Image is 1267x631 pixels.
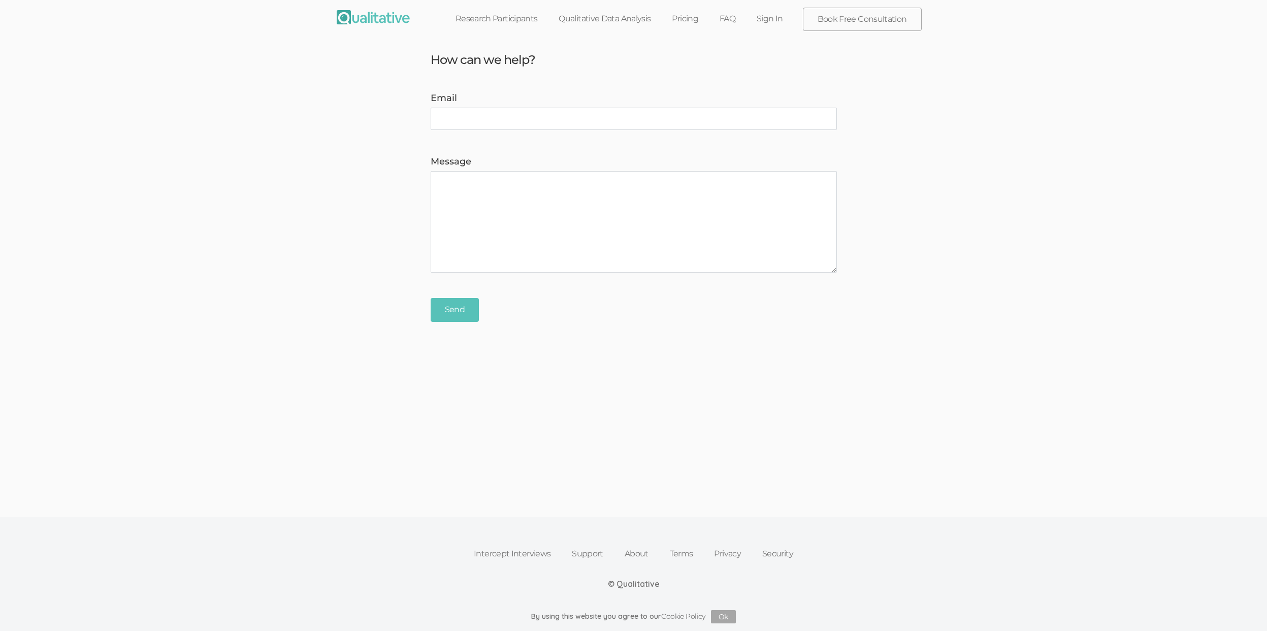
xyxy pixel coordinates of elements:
a: Support [561,543,614,565]
a: About [614,543,659,565]
a: Qualitative Data Analysis [548,8,661,30]
h3: How can we help? [423,53,844,67]
a: Sign In [746,8,794,30]
iframe: Chat Widget [1216,582,1267,631]
a: Research Participants [445,8,548,30]
a: Pricing [661,8,709,30]
a: Intercept Interviews [463,543,561,565]
a: Terms [659,543,704,565]
a: FAQ [709,8,746,30]
a: Security [752,543,804,565]
a: Cookie Policy [661,612,706,621]
div: © Qualitative [608,578,660,590]
label: Email [431,92,837,105]
input: Send [431,298,479,322]
div: By using this website you agree to our [531,610,736,623]
a: Privacy [703,543,752,565]
label: Message [431,155,837,169]
a: Book Free Consultation [803,8,921,30]
button: Ok [711,610,736,623]
img: Qualitative [337,10,410,24]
